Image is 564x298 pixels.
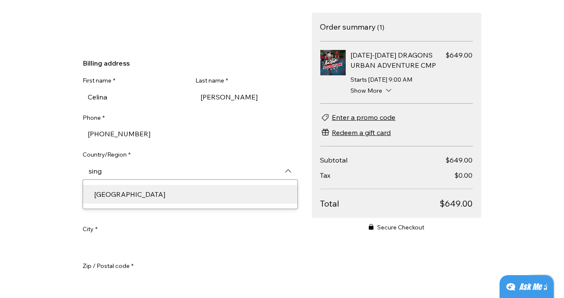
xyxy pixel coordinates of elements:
[83,237,293,254] input: City
[83,262,134,270] label: Zip / Postal code
[196,88,293,105] input: Last name
[320,50,346,75] img: OCT 20-24 DRAGONS URBAN ADVENTURE CMP
[320,41,473,104] ul: Items
[332,127,391,138] span: Redeem a gift card
[83,77,116,85] label: First name
[446,156,473,164] span: $649.00
[320,155,473,210] section: Total due breakdown
[83,88,181,105] input: First name
[377,223,424,232] span: Secure Checkout
[320,171,331,179] span: Tax
[320,112,396,122] button: Enter a promo code
[351,86,383,95] span: Show More
[320,156,348,164] span: Subtotal
[83,151,131,159] label: Country/Region
[519,281,547,293] div: Ask Me ;)
[89,189,291,199] div: [GEOGRAPHIC_DATA]
[332,112,396,122] span: Enter a promo code
[83,114,105,122] label: Phone
[351,76,413,83] span: Starts [DATE] 9:00 AM
[351,86,473,95] button: Show More
[455,171,473,179] span: $0.00
[369,224,374,230] svg: Secure Checkout
[440,198,473,210] span: $649.00
[446,50,473,60] span: Price $649.00
[320,127,391,138] button: Redeem a gift card
[320,22,376,32] h2: Order summary
[83,125,293,142] input: Phone
[83,274,293,291] input: Zip / Postal code
[320,198,440,210] span: Total
[83,58,298,68] h2: Billing address
[196,77,228,85] label: Last name
[377,23,384,31] span: Number of items 1
[83,225,98,234] label: City
[351,51,436,69] span: [DATE]-[DATE] DRAGONS URBAN ADVENTURE CMP
[83,77,298,291] form: Ecom Template
[83,185,297,204] div: Singapore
